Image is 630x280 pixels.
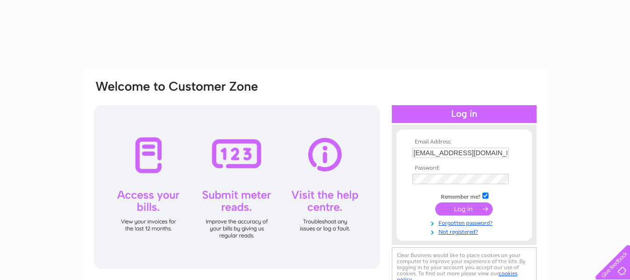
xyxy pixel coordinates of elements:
input: Submit [435,202,493,215]
a: Not registered? [412,227,518,236]
a: Forgotten password? [412,218,518,227]
th: Password: [410,165,518,172]
th: Email Address: [410,139,518,145]
td: Remember me? [410,191,518,201]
